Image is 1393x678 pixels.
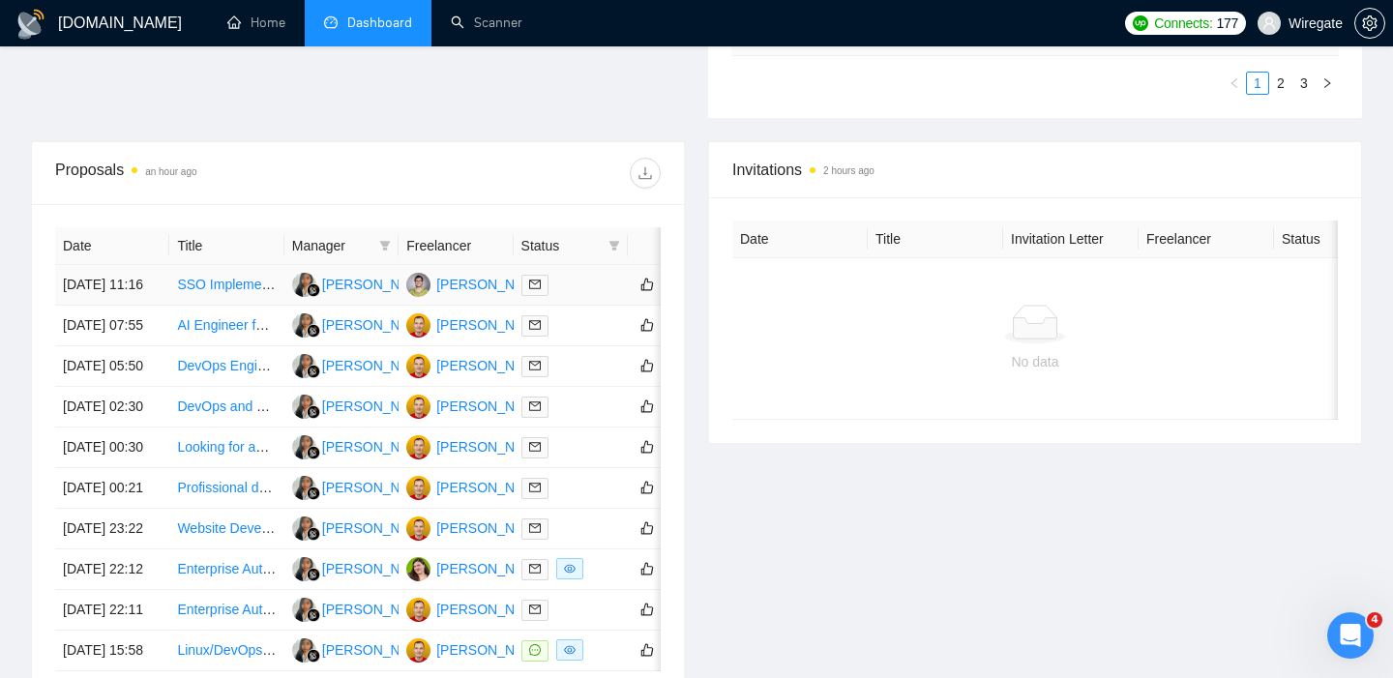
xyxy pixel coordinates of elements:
[177,317,517,333] a: AI Engineer for Document Automation in AWS and Azure
[307,608,320,622] img: gigradar-bm.png
[406,476,430,500] img: MS
[529,319,541,331] span: mail
[55,387,169,427] td: [DATE] 02:30
[748,351,1322,372] div: No data
[292,516,316,541] img: GA
[1321,77,1333,89] span: right
[292,598,316,622] img: GA
[1327,612,1374,659] iframe: Intercom live chat
[307,649,320,663] img: gigradar-bm.png
[823,165,874,176] time: 2 hours ago
[640,398,654,414] span: like
[292,560,433,575] a: GA[PERSON_NAME]
[436,436,548,457] div: [PERSON_NAME]
[406,438,548,454] a: MS[PERSON_NAME]
[322,355,433,376] div: [PERSON_NAME]
[1293,73,1315,94] a: 3
[564,644,576,656] span: eye
[55,158,358,189] div: Proposals
[1229,77,1240,89] span: left
[529,522,541,534] span: mail
[436,314,548,336] div: [PERSON_NAME]
[436,355,548,376] div: [PERSON_NAME]
[322,558,433,579] div: [PERSON_NAME]
[608,240,620,251] span: filter
[1139,221,1274,258] th: Freelancer
[636,395,659,418] button: like
[640,358,654,373] span: like
[406,276,548,291] a: PM[PERSON_NAME]
[177,480,654,495] a: Profissional de DevOps com Conhecimento em Azure e Fluência em Português
[529,441,541,453] span: mail
[1246,72,1269,95] li: 1
[406,557,430,581] img: MS
[169,590,283,631] td: Enterprise Automation & Data Integration Projects
[630,158,661,189] button: download
[1217,13,1238,34] span: 177
[640,520,654,536] span: like
[177,277,439,292] a: SSO Implementation for Laravel Application
[292,476,316,500] img: GA
[451,15,522,31] a: searchScanner
[322,517,433,539] div: [PERSON_NAME]
[436,477,548,498] div: [PERSON_NAME]
[529,482,541,493] span: mail
[406,357,548,372] a: MS[PERSON_NAME]
[375,231,395,260] span: filter
[1292,72,1316,95] li: 3
[177,602,476,617] a: Enterprise Automation & Data Integration Projects
[292,519,433,535] a: GA[PERSON_NAME]
[292,357,433,372] a: GA[PERSON_NAME]
[292,273,316,297] img: GA
[636,557,659,580] button: like
[1223,72,1246,95] button: left
[55,468,169,509] td: [DATE] 00:21
[307,365,320,378] img: gigradar-bm.png
[640,439,654,455] span: like
[292,395,316,419] img: GA
[322,274,433,295] div: [PERSON_NAME]
[406,638,430,663] img: MS
[406,316,548,332] a: MS[PERSON_NAME]
[1367,612,1382,628] span: 4
[640,602,654,617] span: like
[636,273,659,296] button: like
[529,279,541,290] span: mail
[640,480,654,495] span: like
[307,283,320,297] img: gigradar-bm.png
[307,446,320,459] img: gigradar-bm.png
[636,354,659,377] button: like
[55,427,169,468] td: [DATE] 00:30
[1003,221,1139,258] th: Invitation Letter
[631,165,660,181] span: download
[307,486,320,500] img: gigradar-bm.png
[636,638,659,662] button: like
[1354,8,1385,39] button: setting
[436,639,548,661] div: [PERSON_NAME]
[636,516,659,540] button: like
[322,599,433,620] div: [PERSON_NAME]
[732,158,1338,182] span: Invitations
[406,273,430,297] img: PM
[406,560,548,575] a: MS[PERSON_NAME]
[322,314,433,336] div: [PERSON_NAME]
[529,604,541,615] span: mail
[284,227,399,265] th: Manager
[406,435,430,459] img: MS
[322,477,433,498] div: [PERSON_NAME]
[169,631,283,671] td: Linux/DevOps Engineer for Proxmox Server with Guix VMs (Open Source Software Setup)
[529,360,541,371] span: mail
[292,601,433,616] a: GA[PERSON_NAME]
[379,240,391,251] span: filter
[636,435,659,458] button: like
[406,479,548,494] a: MS[PERSON_NAME]
[15,9,46,40] img: logo
[1223,72,1246,95] li: Previous Page
[55,631,169,671] td: [DATE] 15:58
[529,400,541,412] span: mail
[292,398,433,413] a: GA[PERSON_NAME]
[307,527,320,541] img: gigradar-bm.png
[521,235,601,256] span: Status
[406,601,548,616] a: MS[PERSON_NAME]
[55,346,169,387] td: [DATE] 05:50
